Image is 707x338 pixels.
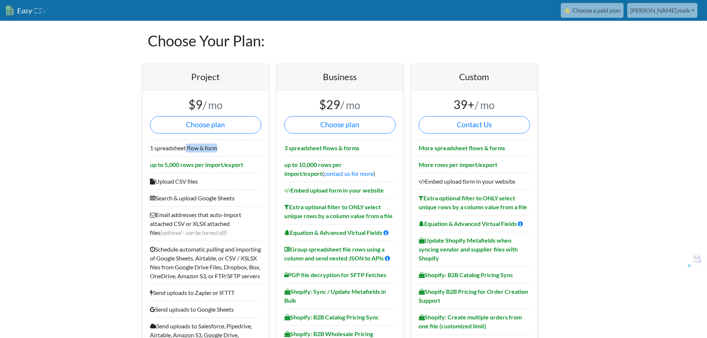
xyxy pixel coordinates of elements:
[627,3,697,18] a: [PERSON_NAME].maik
[150,284,261,301] li: Send uploads to Zapier or IFTTT
[284,161,342,177] b: up to 10,000 rows per import/export
[419,144,505,151] b: More spreadsheet flows & forms
[419,116,530,134] a: Contact Us
[150,98,261,112] h3: $9
[419,194,527,210] b: Extra optional filter to ONLY select unique rows by a column value from a file
[150,140,261,156] li: 1 spreadsheet flow & form
[150,116,261,134] button: Choose plan
[284,246,384,262] b: Group spreadsheet file rows using a column and send nested JSON to APIs
[150,206,261,241] li: Email addresses that auto-import attached CSV or XLSX attached files
[284,229,382,236] b: Equation & Advanced Virtual Fields
[284,203,393,219] b: Extra optional filter to ONLY select unique rows by a column value from a file
[419,237,518,262] b: Update Shopify Metafields when syncing vendor and supplier files with Shopify
[150,173,261,190] li: Upload CSV files
[284,72,396,82] h4: Business
[284,116,396,134] button: Choose plan
[284,98,396,112] h3: $29
[203,99,223,111] small: / mo
[284,271,386,278] b: PGP file decryption for SFTP Fetches
[419,288,528,304] b: Shopify B2B Pricing for Order Creation Support
[324,170,373,177] a: contact us for more
[419,314,522,329] b: Shopify: Create multiple orders from one file (customized limit)
[32,6,47,15] span: CSV
[419,98,530,112] h3: 39+
[670,301,698,329] iframe: Drift Widget Chat Controller
[150,190,261,206] li: Search & upload Google Sheets
[150,301,261,318] li: Send uploads to Google Sheets
[340,99,360,111] small: / mo
[419,271,513,278] b: Shopify: B2B Catalog Pricing Sync
[160,229,227,236] span: (optional - can be turned off)
[150,161,243,168] b: up to 5,000 rows per import/export
[150,72,261,82] h4: Project
[6,3,47,18] a: EasyCSV
[150,241,261,284] li: Schedule automatic pulling and importing of Google Sheets, Airtable, or CSV / XSLSX files from Go...
[419,161,497,168] b: More rows per import/export
[284,288,386,304] b: Shopify: Sync / Update Metafields in Bulk
[419,173,530,190] li: Embed upload form in your website
[284,187,384,194] b: Embed upload form in your website
[419,72,530,82] h4: Custom
[148,21,560,61] h1: Choose Your Plan:
[284,156,396,182] li: ( )
[475,99,495,111] small: / mo
[561,3,623,18] a: ⭐ Choose a paid plan
[419,220,517,227] b: Equation & Advanced Virtual Fields
[284,314,379,321] b: Shopify: B2B Catalog Pricing Sync
[284,144,359,151] b: 3 spreadsheet flows & forms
